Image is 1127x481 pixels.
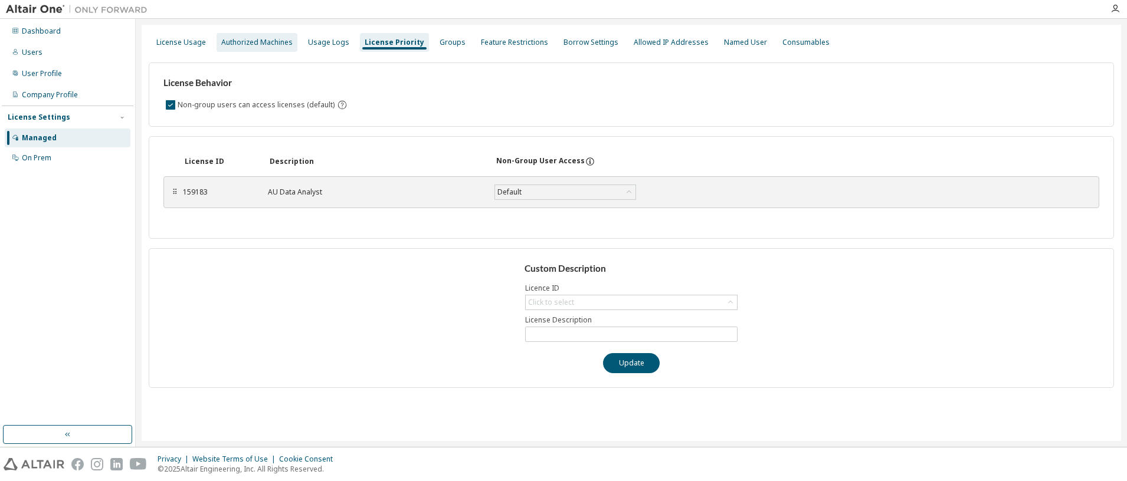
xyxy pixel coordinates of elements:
img: instagram.svg [91,458,103,470]
div: Cookie Consent [279,454,340,464]
div: Dashboard [22,27,61,36]
div: Website Terms of Use [192,454,279,464]
div: User Profile [22,69,62,78]
div: Privacy [158,454,192,464]
div: Groups [440,38,466,47]
div: AU Data Analyst [268,187,480,197]
div: Named User [724,38,767,47]
div: License Usage [156,38,206,47]
div: Feature Restrictions [481,38,548,47]
div: Allowed IP Addresses [634,38,709,47]
h3: License Behavior [163,77,346,89]
div: 159183 [183,187,254,197]
div: License ID [185,157,255,166]
div: Authorized Machines [221,38,293,47]
label: Non-group users can access licenses (default) [178,98,337,112]
div: Managed [22,133,57,143]
img: facebook.svg [71,458,84,470]
button: Update [603,353,660,373]
img: linkedin.svg [110,458,123,470]
div: Click to select [528,298,574,307]
p: © 2025 Altair Engineering, Inc. All Rights Reserved. [158,464,340,474]
div: License Priority [365,38,424,47]
div: Description [270,157,482,166]
img: altair_logo.svg [4,458,64,470]
div: Usage Logs [308,38,349,47]
div: Default [496,186,523,199]
div: Click to select [526,295,737,309]
svg: By default any user not assigned to any group can access any license. Turn this setting off to di... [337,100,348,110]
div: License Settings [8,113,70,122]
div: Consumables [782,38,830,47]
img: youtube.svg [130,458,147,470]
h3: Custom Description [525,263,739,275]
div: ⠿ [171,187,178,197]
div: Non-Group User Access [496,156,585,167]
label: License Description [525,315,738,325]
label: Licence ID [525,284,738,293]
div: Default [495,185,635,199]
img: Altair One [6,4,153,15]
div: Borrow Settings [563,38,618,47]
div: Company Profile [22,90,78,100]
div: On Prem [22,153,51,163]
div: Users [22,48,42,57]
